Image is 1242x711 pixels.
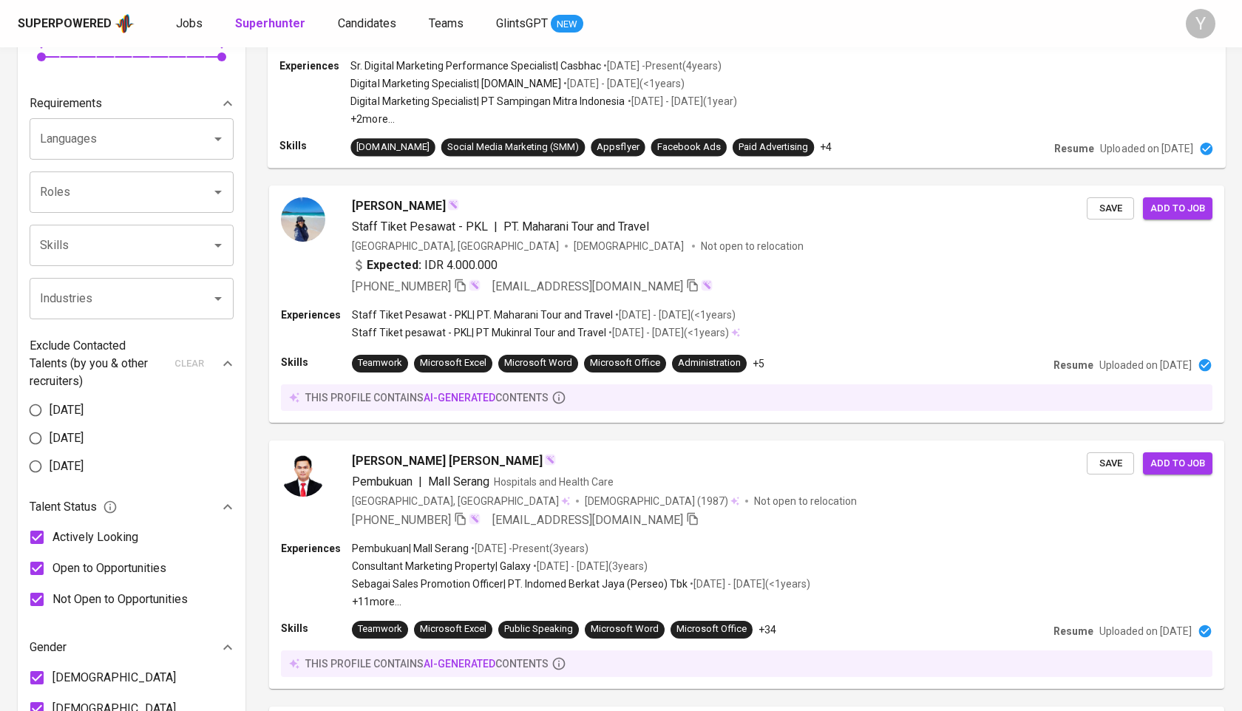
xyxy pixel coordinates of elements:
b: Expected: [367,256,421,274]
p: • [DATE] - [DATE] ( <1 years ) [613,307,736,322]
span: Jobs [176,16,203,30]
span: Save [1094,200,1127,217]
span: [DATE] [50,457,84,475]
p: +34 [759,622,776,637]
a: [PERSON_NAME] [PERSON_NAME]Pembukuan|Mall SerangHospitals and Health Care[GEOGRAPHIC_DATA], [GEOG... [269,440,1224,689]
div: Appsflyer [597,140,639,154]
span: Mall Serang [428,474,489,489]
p: Skills [279,138,350,153]
a: [PERSON_NAME]Staff Tiket Pesawat - PKL|PT. Maharani Tour and Travel[GEOGRAPHIC_DATA], [GEOGRAPHIC... [269,186,1224,423]
a: Superhunter [235,15,308,33]
p: Exclude Contacted Talents (by you & other recruiters) [30,337,166,390]
p: Experiences [281,307,352,322]
span: AI-generated [424,658,495,670]
span: Add to job [1150,455,1205,472]
span: Add to job [1150,200,1205,217]
span: Hospitals and Health Care [494,476,614,488]
img: 4c5e86e213c3349ad524e496e2259d9e.jpg [281,197,325,242]
a: Superpoweredapp logo [18,13,135,35]
p: Skills [281,355,352,370]
p: Pembukuan | Mall Serang [352,541,469,556]
div: IDR 4.000.000 [352,256,498,274]
p: Uploaded on [DATE] [1099,358,1192,372]
span: Talent Status [30,498,118,516]
p: +2 more ... [350,112,737,126]
a: Teams [429,15,466,33]
div: Gender [30,633,234,662]
span: GlintsGPT [496,16,548,30]
div: Superpowered [18,16,112,33]
span: [PHONE_NUMBER] [352,279,451,293]
div: Talent Status [30,492,234,522]
div: [GEOGRAPHIC_DATA], [GEOGRAPHIC_DATA] [352,494,570,508]
p: +11 more ... [352,594,810,609]
div: Microsoft Office [590,356,660,370]
span: [PERSON_NAME] [352,197,446,215]
div: Paid Advertising [739,140,808,154]
p: • [DATE] - [DATE] ( <1 years ) [688,576,810,591]
p: Staff Tiket Pesawat - PKL | PT. Maharani Tour and Travel [352,307,613,322]
p: Resume [1053,358,1093,372]
span: [DEMOGRAPHIC_DATA] [574,239,686,254]
span: [EMAIL_ADDRESS][DOMAIN_NAME] [492,513,683,527]
span: Actively Looking [52,528,138,546]
button: Add to job [1143,452,1212,475]
img: magic_wand.svg [447,199,459,211]
div: Microsoft Office [676,622,747,636]
p: Requirements [30,95,102,112]
span: Not Open to Opportunities [52,591,188,608]
p: Gender [30,639,67,656]
p: this profile contains contents [305,656,549,671]
p: +4 [820,140,832,154]
div: Exclude Contacted Talents (by you & other recruiters)clear [30,337,234,390]
img: 4da288f9d579c6c9ecfa1bb91250839d.jpg [281,452,325,497]
p: • [DATE] - Present ( 4 years ) [601,58,721,73]
div: (1987) [585,494,739,508]
span: Save [1094,455,1127,472]
p: Digital Marketing Specialist | [DOMAIN_NAME] [350,76,561,91]
img: magic_wand.svg [701,279,713,291]
a: Jobs [176,15,206,33]
p: Sebagai Sales Promotion Officer | PT. Indomed Berkat Jaya (Perseo) Tbk [352,576,688,591]
a: Candidates [338,15,399,33]
span: [DEMOGRAPHIC_DATA] [52,669,176,687]
p: Uploaded on [DATE] [1100,141,1192,156]
span: [DATE] [50,429,84,447]
div: Microsoft Word [504,356,572,370]
span: Open to Opportunities [52,559,166,577]
button: Add to job [1143,197,1212,220]
div: Social Media Marketing (SMM) [447,140,580,154]
p: +5 [753,356,764,371]
a: GlintsGPT NEW [496,15,583,33]
button: Save [1087,452,1134,475]
p: • [DATE] - [DATE] ( 3 years ) [531,559,648,574]
div: Microsoft Word [591,622,659,636]
p: Resume [1053,624,1093,639]
p: this profile contains contents [305,390,549,405]
p: Not open to relocation [701,239,804,254]
span: | [418,473,422,491]
span: [DEMOGRAPHIC_DATA] [585,494,697,508]
span: Candidates [338,16,396,30]
div: Teamwork [358,356,402,370]
button: Open [208,288,228,309]
div: Teamwork [358,622,402,636]
span: [PHONE_NUMBER] [352,513,451,527]
div: Requirements [30,89,234,118]
div: [GEOGRAPHIC_DATA], [GEOGRAPHIC_DATA] [352,239,559,254]
div: Public Speaking [504,622,573,636]
div: [DOMAIN_NAME] [356,140,429,154]
p: Experiences [281,541,352,556]
div: Microsoft Excel [420,356,486,370]
span: [PERSON_NAME] [PERSON_NAME] [352,452,543,470]
p: Digital Marketing Specialist | PT Sampingan Mitra Indonesia [350,94,625,109]
span: PT. Maharani Tour and Travel [503,220,649,234]
span: | [494,218,498,236]
button: Save [1087,197,1134,220]
img: magic_wand.svg [469,279,481,291]
div: Administration [678,356,741,370]
p: Skills [281,621,352,636]
p: Sr. Digital Marketing Performance Specialist | Casbhac [350,58,601,73]
button: Open [208,182,228,203]
img: app logo [115,13,135,35]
